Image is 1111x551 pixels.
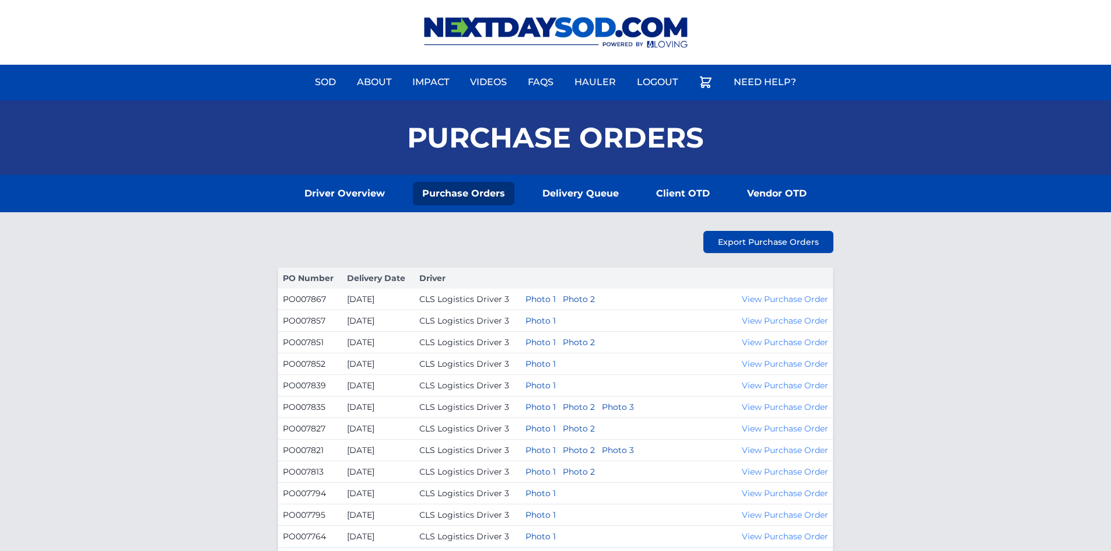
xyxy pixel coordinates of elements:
button: Photo 1 [525,509,556,521]
td: [DATE] [342,310,415,332]
a: PO007839 [283,380,326,391]
a: PO007827 [283,423,325,434]
a: View Purchase Order [742,466,828,477]
button: Photo 1 [525,444,556,456]
a: Videos [463,68,514,96]
h1: Purchase Orders [407,124,704,152]
a: View Purchase Order [742,488,828,499]
a: View Purchase Order [742,402,828,412]
button: Photo 1 [525,336,556,348]
a: Purchase Orders [413,182,514,205]
th: Driver [415,268,521,289]
a: PO007795 [283,510,325,520]
a: Logout [630,68,685,96]
td: [DATE] [342,504,415,526]
button: Photo 2 [563,466,595,478]
td: CLS Logistics Driver 3 [415,526,521,548]
button: Photo 1 [525,315,556,327]
button: Photo 1 [525,401,556,413]
th: Delivery Date [342,268,415,289]
a: View Purchase Order [742,423,828,434]
td: CLS Logistics Driver 3 [415,504,521,526]
td: CLS Logistics Driver 3 [415,332,521,353]
button: Photo 3 [602,401,634,413]
td: CLS Logistics Driver 3 [415,440,521,461]
td: [DATE] [342,440,415,461]
td: [DATE] [342,289,415,310]
a: Driver Overview [295,182,394,205]
button: Photo 2 [563,444,595,456]
td: [DATE] [342,418,415,440]
a: View Purchase Order [742,445,828,455]
button: Photo 1 [525,531,556,542]
th: PO Number [278,268,343,289]
a: PO007852 [283,359,325,369]
button: Photo 2 [563,423,595,434]
a: View Purchase Order [742,380,828,391]
td: CLS Logistics Driver 3 [415,353,521,375]
a: PO007851 [283,337,324,348]
a: Vendor OTD [738,182,816,205]
button: Photo 3 [602,444,634,456]
td: [DATE] [342,375,415,396]
button: Photo 2 [563,336,595,348]
button: Photo 1 [525,358,556,370]
td: CLS Logistics Driver 3 [415,289,521,310]
td: CLS Logistics Driver 3 [415,375,521,396]
a: PO007821 [283,445,324,455]
a: PO007867 [283,294,326,304]
a: FAQs [521,68,560,96]
td: CLS Logistics Driver 3 [415,483,521,504]
a: View Purchase Order [742,315,828,326]
button: Photo 1 [525,423,556,434]
a: View Purchase Order [742,510,828,520]
a: Delivery Queue [533,182,628,205]
a: Sod [308,68,343,96]
button: Photo 1 [525,466,556,478]
a: PO007857 [283,315,325,326]
button: Photo 1 [525,487,556,499]
td: CLS Logistics Driver 3 [415,396,521,418]
td: CLS Logistics Driver 3 [415,461,521,483]
button: Photo 2 [563,293,595,305]
a: About [350,68,398,96]
a: PO007835 [283,402,325,412]
td: CLS Logistics Driver 3 [415,418,521,440]
a: PO007813 [283,466,324,477]
a: Impact [405,68,456,96]
a: Need Help? [727,68,803,96]
td: [DATE] [342,332,415,353]
a: View Purchase Order [742,294,828,304]
a: Hauler [567,68,623,96]
td: [DATE] [342,461,415,483]
button: Photo 2 [563,401,595,413]
a: Export Purchase Orders [703,231,833,253]
button: Photo 1 [525,293,556,305]
button: Photo 1 [525,380,556,391]
span: Export Purchase Orders [718,236,819,248]
td: [DATE] [342,353,415,375]
a: PO007794 [283,488,326,499]
td: [DATE] [342,483,415,504]
a: PO007764 [283,531,326,542]
td: CLS Logistics Driver 3 [415,310,521,332]
td: [DATE] [342,396,415,418]
a: View Purchase Order [742,337,828,348]
td: [DATE] [342,526,415,548]
a: View Purchase Order [742,359,828,369]
a: Client OTD [647,182,719,205]
a: View Purchase Order [742,531,828,542]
